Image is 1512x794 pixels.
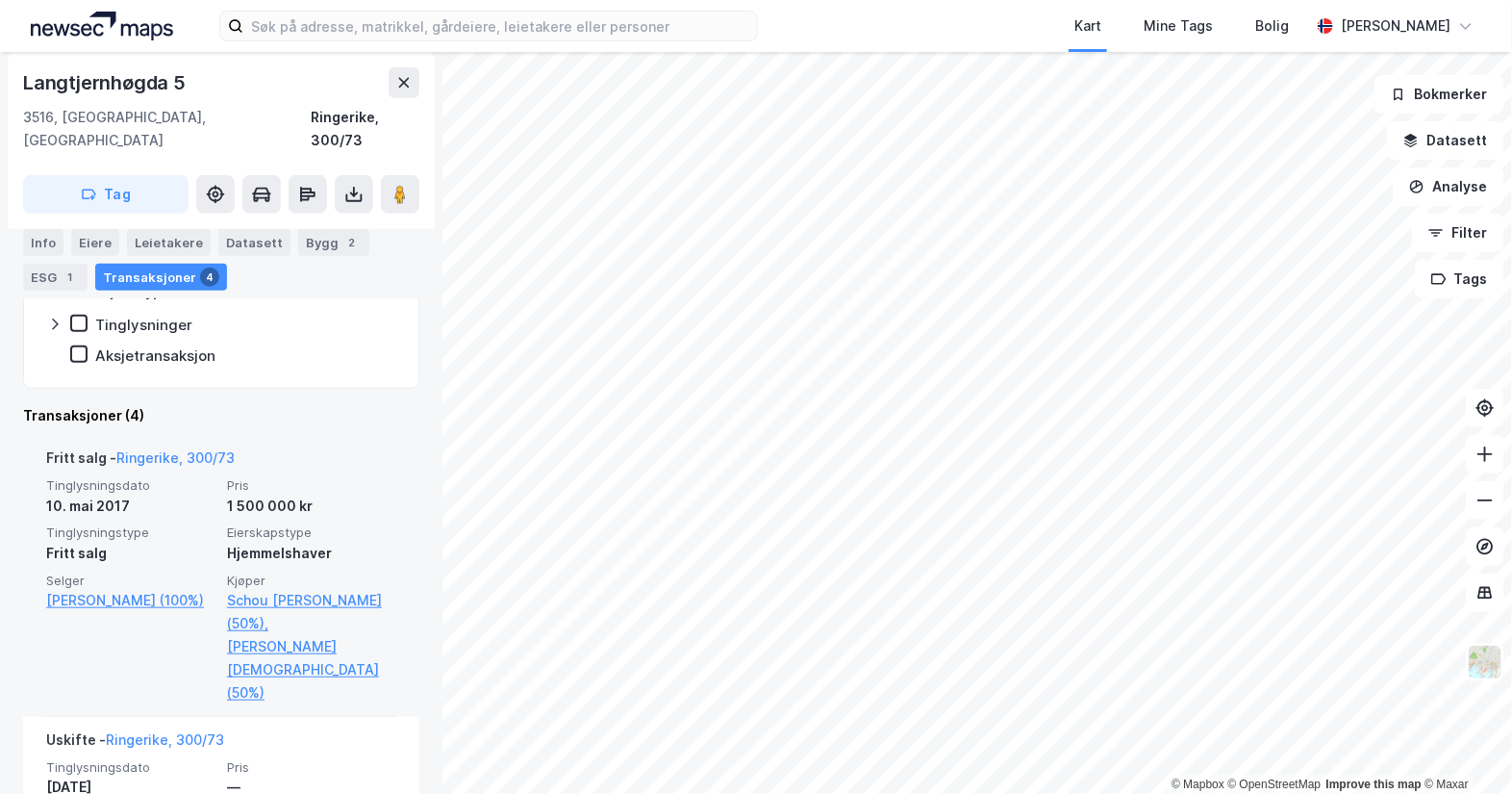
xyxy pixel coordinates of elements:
div: Eiere [71,229,119,256]
div: Fritt salg - [46,447,235,477]
button: Tags [1415,260,1504,298]
a: Schou [PERSON_NAME] (50%), [227,589,396,635]
div: Kart [1074,14,1101,38]
div: 1 [61,268,80,287]
div: Transaksjoner [95,264,227,291]
div: Aksjetransaksjon [95,346,215,365]
span: Tinglysningstype [46,525,215,541]
a: Mapbox [1172,778,1224,791]
span: Selger [46,573,215,589]
div: 2 [342,233,362,252]
span: Kjøper [227,573,396,589]
div: 10. mai 2017 [46,495,215,518]
div: Bygg [298,229,369,256]
a: Ringerike, 300/73 [116,449,235,466]
button: Tag [23,175,189,214]
a: Improve this map [1326,778,1422,791]
button: Filter [1412,214,1504,252]
a: OpenStreetMap [1228,778,1322,791]
div: Datasett [218,229,290,256]
div: [PERSON_NAME] [1341,14,1450,38]
div: Uskifte - [46,729,224,759]
div: ESG [23,264,88,291]
div: Leietakere [127,229,211,256]
span: Eierskapstype [227,525,396,541]
div: Tinglysninger [95,316,192,334]
div: Info [23,229,63,256]
img: Z [1467,644,1503,680]
span: Tinglysningsdato [46,477,215,494]
div: Mine Tags [1144,14,1213,38]
div: Bolig [1255,14,1289,38]
a: Ringerike, 300/73 [106,731,224,748]
div: 1 500 000 kr [227,495,396,518]
div: Transaksjoner (4) [23,404,419,427]
input: Søk på adresse, matrikkel, gårdeiere, leietakere eller personer [243,12,757,40]
div: Fritt salg [46,542,215,565]
span: Pris [227,477,396,494]
div: 4 [200,268,219,287]
a: [PERSON_NAME] (100%) [46,589,215,612]
div: Hjemmelshaver [227,542,396,565]
a: [PERSON_NAME][DEMOGRAPHIC_DATA] (50%) [227,635,396,704]
iframe: Chat Widget [1416,702,1512,794]
span: Pris [227,759,396,776]
button: Analyse [1393,167,1504,206]
div: Langtjernhøgda 5 [23,67,189,98]
button: Bokmerker [1374,75,1504,114]
button: Datasett [1387,121,1504,160]
div: Kontrollprogram for chat [1416,702,1512,794]
div: 3516, [GEOGRAPHIC_DATA], [GEOGRAPHIC_DATA] [23,106,311,152]
img: logo.a4113a55bc3d86da70a041830d287a7e.svg [31,12,173,40]
div: Ringerike, 300/73 [311,106,419,152]
span: Tinglysningsdato [46,759,215,776]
